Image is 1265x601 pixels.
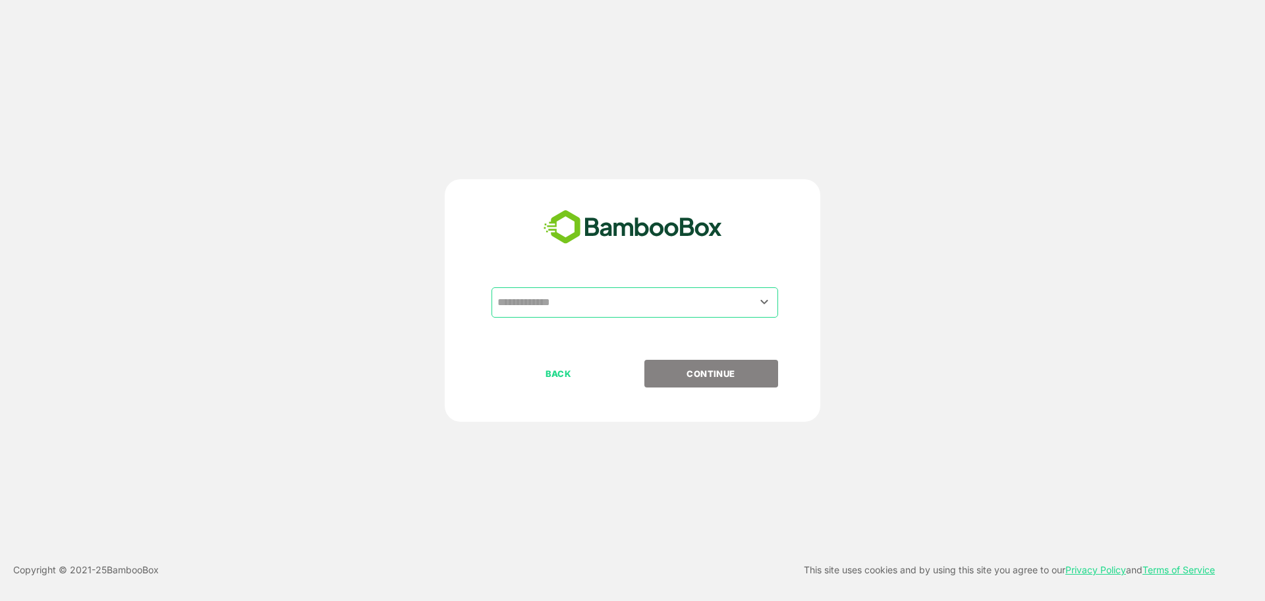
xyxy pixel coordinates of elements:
p: BACK [493,366,625,381]
a: Terms of Service [1142,564,1215,575]
button: Open [756,293,773,311]
p: This site uses cookies and by using this site you agree to our and [804,562,1215,578]
p: CONTINUE [645,366,777,381]
button: CONTINUE [644,360,778,387]
a: Privacy Policy [1065,564,1126,575]
button: BACK [492,360,625,387]
img: bamboobox [536,206,729,249]
p: Copyright © 2021- 25 BambooBox [13,562,159,578]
